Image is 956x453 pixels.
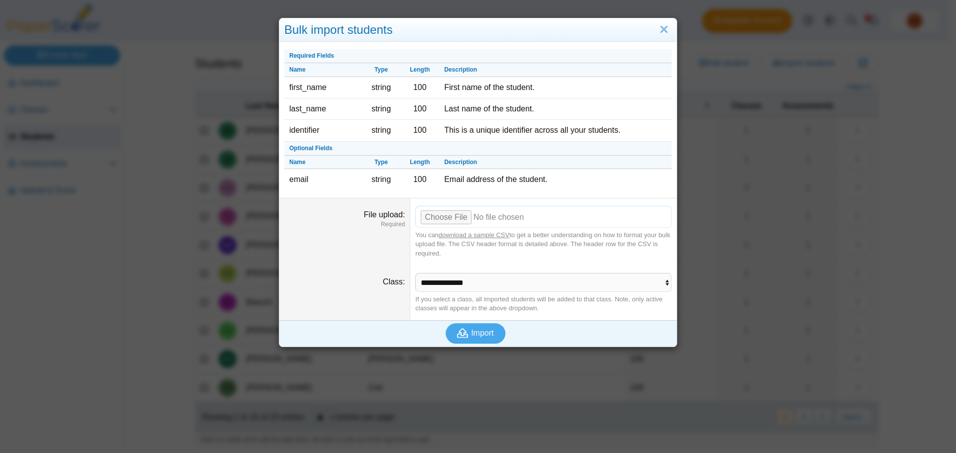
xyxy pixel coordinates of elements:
th: Description [439,63,672,77]
th: Name [284,156,362,170]
td: string [362,120,401,141]
th: Length [400,156,439,170]
th: Type [362,63,401,77]
th: Length [400,63,439,77]
td: identifier [284,120,362,141]
a: download a sample CSV [439,231,509,239]
td: This is a unique identifier across all your students. [439,120,672,141]
th: Type [362,156,401,170]
span: Import [471,329,493,337]
td: string [362,169,401,190]
td: First name of the student. [439,77,672,98]
div: Bulk import students [279,18,677,42]
div: You can to get a better understanding on how to format your bulk upload file. The CSV header form... [415,231,672,258]
td: email [284,169,362,190]
th: Description [439,156,672,170]
td: Last name of the student. [439,98,672,120]
dfn: Required [284,220,405,229]
td: first_name [284,77,362,98]
button: Import [446,323,505,343]
label: Class [383,277,405,286]
td: string [362,77,401,98]
td: 100 [400,120,439,141]
div: If you select a class, all imported students will be added to that class. Note, only active class... [415,295,672,313]
td: 100 [400,169,439,190]
td: 100 [400,98,439,120]
th: Name [284,63,362,77]
th: Optional Fields [284,142,672,156]
a: Close [656,21,672,38]
td: string [362,98,401,120]
td: 100 [400,77,439,98]
label: File upload [364,210,405,219]
td: Email address of the student. [439,169,672,190]
th: Required Fields [284,49,672,63]
td: last_name [284,98,362,120]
